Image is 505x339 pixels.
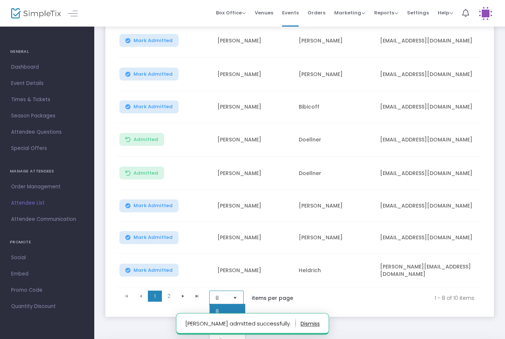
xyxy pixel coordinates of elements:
span: Order Management [11,182,83,192]
span: Go to the last page [194,293,200,299]
span: Attendee Communication [11,215,83,224]
td: [EMAIL_ADDRESS][DOMAIN_NAME] [376,157,487,190]
span: Page 1 [148,291,162,302]
td: [EMAIL_ADDRESS][DOMAIN_NAME] [376,58,487,91]
button: Mark Admitted [119,68,179,81]
td: [PERSON_NAME] [294,58,376,91]
span: Mark Admitted [133,234,173,240]
span: Marketing [334,9,365,16]
span: Events [282,3,299,22]
h4: GENERAL [10,44,84,59]
button: Select [230,291,240,305]
td: Bibicoff [294,91,376,123]
span: Quantity Discount [11,302,83,311]
span: Mark Admitted [133,267,173,273]
span: Admitted [133,137,158,143]
td: [EMAIL_ADDRESS][DOMAIN_NAME] [376,190,487,222]
span: Orders [308,3,325,22]
span: Go to the next page [180,293,186,299]
span: Mark Admitted [133,203,173,209]
span: Help [438,9,453,16]
button: Mark Admitted [119,264,179,277]
p: [PERSON_NAME] admitted successfully. [185,318,296,329]
td: [PERSON_NAME] [294,190,376,222]
span: 8 [216,294,227,302]
button: Mark Admitted [119,231,179,244]
span: Attendee Questions [11,127,83,137]
span: Admitted [133,170,158,176]
span: 8 [216,308,219,315]
span: Event Details [11,79,83,88]
td: [PERSON_NAME] [213,222,294,254]
span: Settings [407,3,429,22]
span: Promo Code [11,285,83,295]
td: [PERSON_NAME] [213,190,294,222]
td: [PERSON_NAME] [213,254,294,287]
span: Embed [11,269,83,279]
td: Doellner [294,123,376,157]
span: Special Offers [11,144,83,153]
button: Mark Admitted [119,199,179,212]
span: Attendee List [11,198,83,208]
span: Box Office [216,9,246,16]
button: Mark Admitted [119,34,179,47]
td: [PERSON_NAME] [294,222,376,254]
td: [PERSON_NAME] [213,58,294,91]
h4: MANAGE ATTENDEES [10,164,84,179]
span: Social [11,253,83,263]
td: [PERSON_NAME] [213,157,294,190]
kendo-pager-info: 1 - 8 of 10 items [309,291,474,305]
td: [EMAIL_ADDRESS][DOMAIN_NAME] [376,91,487,123]
td: [EMAIL_ADDRESS][DOMAIN_NAME] [376,222,487,254]
td: Heldrich [294,254,376,287]
label: items per page [252,294,293,302]
span: Go to the next page [176,291,190,302]
span: Mark Admitted [133,104,173,110]
span: Dashboard [11,62,83,72]
span: Mark Admitted [133,71,173,77]
span: Page 2 [162,291,176,302]
td: [PERSON_NAME][EMAIL_ADDRESS][DOMAIN_NAME] [376,254,487,287]
span: Venues [255,3,273,22]
button: Admitted [119,133,164,146]
span: Mark Admitted [133,38,173,44]
td: [PERSON_NAME] [213,24,294,58]
span: Go to the last page [190,291,204,302]
td: [PERSON_NAME] [213,123,294,157]
h4: PROMOTE [10,235,84,250]
span: Reports [374,9,398,16]
td: [EMAIL_ADDRESS][DOMAIN_NAME] [376,24,487,58]
button: Admitted [119,167,164,179]
span: Times & Tickets [11,95,83,105]
button: Mark Admitted [119,100,179,113]
td: [EMAIL_ADDRESS][DOMAIN_NAME] [376,123,487,157]
td: [PERSON_NAME] [213,91,294,123]
td: [PERSON_NAME] [294,24,376,58]
button: dismiss [301,318,320,329]
span: Season Packages [11,111,83,121]
td: Doellner [294,157,376,190]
